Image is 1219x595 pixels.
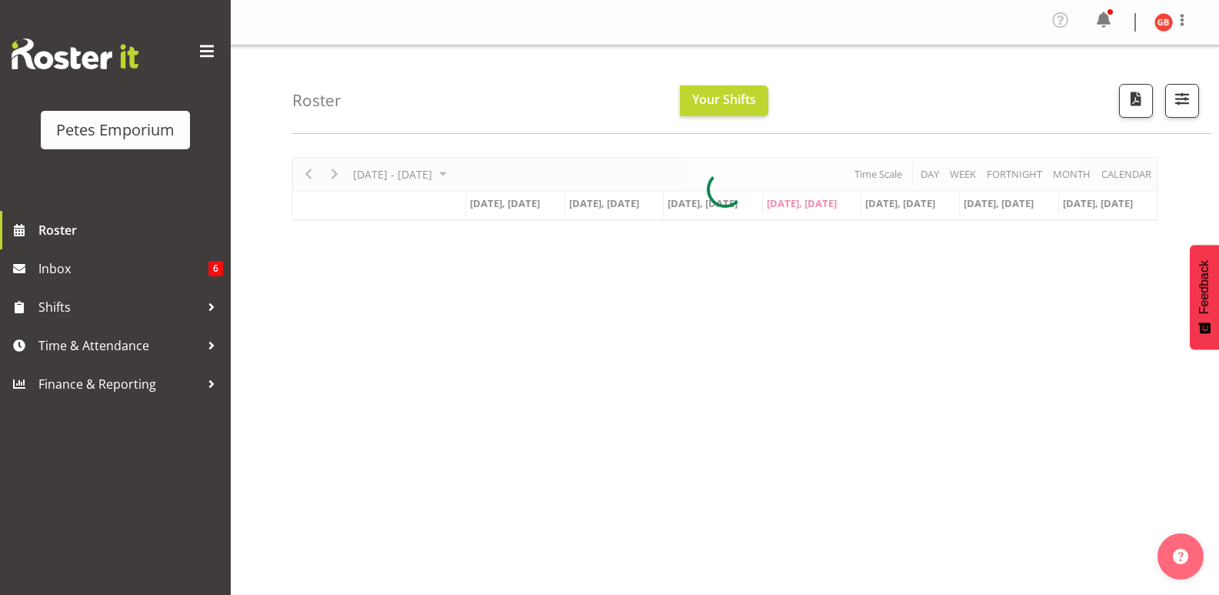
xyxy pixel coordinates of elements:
[12,38,138,69] img: Rosterit website logo
[1197,260,1211,314] span: Feedback
[292,92,341,109] h4: Roster
[692,91,756,108] span: Your Shifts
[680,85,768,116] button: Your Shifts
[38,373,200,396] span: Finance & Reporting
[1154,13,1173,32] img: gillian-byford11184.jpg
[1119,84,1153,118] button: Download a PDF of the roster according to the set date range.
[38,257,208,280] span: Inbox
[208,261,223,276] span: 6
[38,334,200,357] span: Time & Attendance
[1173,549,1188,564] img: help-xxl-2.png
[38,296,200,319] span: Shifts
[56,119,175,142] div: Petes Emporium
[38,219,223,242] span: Roster
[1165,84,1199,118] button: Filter Shifts
[1190,245,1219,349] button: Feedback - Show survey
